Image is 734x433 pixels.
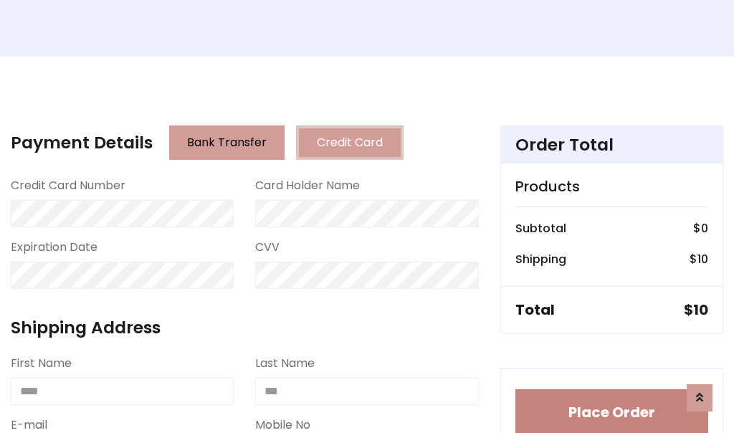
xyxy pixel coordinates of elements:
[11,177,125,194] label: Credit Card Number
[169,125,285,160] button: Bank Transfer
[515,252,566,266] h6: Shipping
[515,178,708,195] h5: Products
[515,135,708,155] h4: Order Total
[690,252,708,266] h6: $
[11,318,479,338] h4: Shipping Address
[697,251,708,267] span: 10
[11,239,97,256] label: Expiration Date
[693,222,708,235] h6: $
[515,222,566,235] h6: Subtotal
[11,355,72,372] label: First Name
[255,355,315,372] label: Last Name
[693,300,708,320] span: 10
[11,133,153,153] h4: Payment Details
[296,125,404,160] button: Credit Card
[515,301,555,318] h5: Total
[255,177,360,194] label: Card Holder Name
[255,239,280,256] label: CVV
[684,301,708,318] h5: $
[701,220,708,237] span: 0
